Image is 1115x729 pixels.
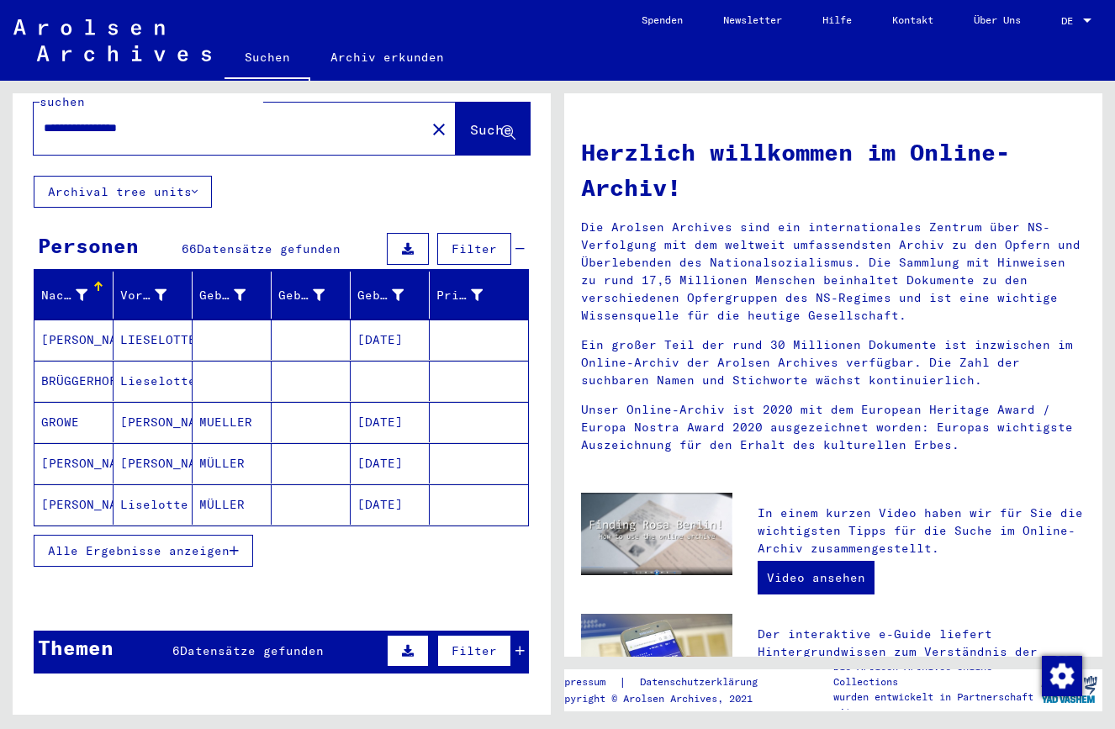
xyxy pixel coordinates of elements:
mat-header-cell: Geburt‏ [272,272,351,319]
p: In einem kurzen Video haben wir für Sie die wichtigsten Tipps für die Suche im Online-Archiv zusa... [758,504,1086,557]
div: Vorname [120,287,166,304]
span: Datensätze gefunden [197,241,341,256]
mat-cell: BRÜGGERHOFF [34,361,114,401]
mat-cell: [DATE] [351,320,430,360]
mat-header-cell: Prisoner # [430,272,528,319]
button: Alle Ergebnisse anzeigen [34,535,253,567]
mat-cell: [DATE] [351,443,430,483]
div: Prisoner # [436,287,483,304]
div: Geburt‏ [278,287,325,304]
button: Archival tree units [34,176,212,208]
button: Clear [422,112,456,145]
span: 66 [182,241,197,256]
a: Impressum [552,674,619,691]
div: Themen [38,632,114,663]
mat-cell: Lieselotte [114,361,193,401]
mat-cell: GROWE [34,402,114,442]
p: Ein großer Teil der rund 30 Millionen Dokumente ist inzwischen im Online-Archiv der Arolsen Archi... [581,336,1086,389]
mat-icon: close [429,119,449,140]
mat-cell: [PERSON_NAME] [34,320,114,360]
a: Suchen [225,37,310,81]
div: Geburtsdatum [357,282,429,309]
div: Geburt‏ [278,282,350,309]
div: Geburtsdatum [357,287,404,304]
p: wurden entwickelt in Partnerschaft mit [833,689,1035,720]
mat-cell: [PERSON_NAME] [114,402,193,442]
a: Archiv erkunden [310,37,464,77]
mat-cell: [PERSON_NAME] [34,484,114,525]
p: Copyright © Arolsen Archives, 2021 [552,691,778,706]
mat-header-cell: Geburtsdatum [351,272,430,319]
mat-cell: [DATE] [351,484,430,525]
span: Filter [452,643,497,658]
div: Prisoner # [436,282,508,309]
div: | [552,674,778,691]
mat-cell: MÜLLER [193,443,272,483]
div: Geburtsname [199,282,271,309]
span: Filter [452,241,497,256]
mat-cell: [PERSON_NAME] [34,443,114,483]
h1: Herzlich willkommen im Online-Archiv! [581,135,1086,205]
img: Zustimmung ändern [1042,656,1082,696]
div: Geburtsname [199,287,246,304]
p: Die Arolsen Archives sind ein internationales Zentrum über NS-Verfolgung mit dem weltweit umfasse... [581,219,1086,325]
div: Nachname [41,287,87,304]
button: Suche [456,103,530,155]
span: 6 [172,643,180,658]
span: Alle Ergebnisse anzeigen [48,543,230,558]
mat-header-cell: Vorname [114,272,193,319]
span: Datensätze gefunden [180,643,324,658]
mat-cell: Liselotte [114,484,193,525]
img: Arolsen_neg.svg [13,19,211,61]
button: Filter [437,233,511,265]
img: yv_logo.png [1038,668,1101,711]
p: Die Arolsen Archives Online-Collections [833,659,1035,689]
mat-header-cell: Nachname [34,272,114,319]
a: Video ansehen [758,561,875,594]
mat-cell: MUELLER [193,402,272,442]
img: video.jpg [581,493,732,575]
div: Personen [38,230,139,261]
div: Vorname [120,282,192,309]
mat-cell: LIESELOTTE [114,320,193,360]
mat-cell: [PERSON_NAME] [114,443,193,483]
p: Unser Online-Archiv ist 2020 mit dem European Heritage Award / Europa Nostra Award 2020 ausgezeic... [581,401,1086,454]
mat-cell: [DATE] [351,402,430,442]
mat-header-cell: Geburtsname [193,272,272,319]
img: eguide.jpg [581,614,732,715]
a: Datenschutzerklärung [626,674,778,691]
mat-cell: MÜLLER [193,484,272,525]
span: Suche [470,121,512,138]
div: Nachname [41,282,113,309]
span: DE [1061,15,1080,27]
button: Filter [437,635,511,667]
